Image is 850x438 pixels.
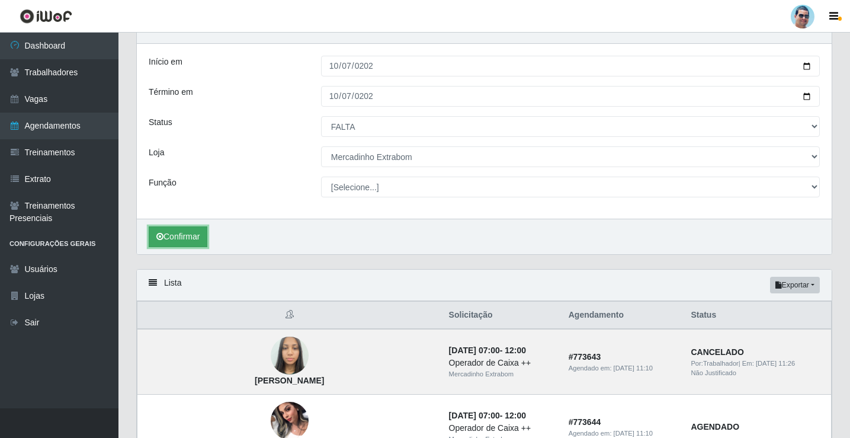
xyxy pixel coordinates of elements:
[691,359,824,369] div: | Em:
[614,430,653,437] time: [DATE] 11:10
[770,277,820,293] button: Exportar
[149,177,177,189] label: Função
[137,270,832,301] div: Lista
[449,346,526,355] strong: -
[149,226,207,247] button: Confirmar
[255,376,324,385] strong: [PERSON_NAME]
[505,346,526,355] time: 12:00
[449,369,554,379] div: Mercadinho Extrabom
[505,411,526,420] time: 12:00
[449,346,500,355] time: [DATE] 07:00
[684,302,831,330] th: Status
[449,357,554,369] div: Operador de Caixa ++
[691,422,739,431] strong: AGENDADO
[149,116,172,129] label: Status
[569,363,677,373] div: Agendado em:
[449,422,554,434] div: Operador de Caixa ++
[449,411,526,420] strong: -
[20,9,72,24] img: CoreUI Logo
[569,352,601,362] strong: # 773643
[614,365,653,372] time: [DATE] 11:10
[149,86,193,98] label: Término em
[756,360,795,367] time: [DATE] 11:26
[691,368,824,378] div: Não Justificado
[149,56,182,68] label: Início em
[691,347,743,357] strong: CANCELADO
[321,56,820,76] input: 00/00/0000
[149,146,164,159] label: Loja
[449,411,500,420] time: [DATE] 07:00
[271,331,309,381] img: Julia Gomes da Cruz
[562,302,684,330] th: Agendamento
[321,86,820,107] input: 00/00/0000
[691,360,738,367] span: Por: Trabalhador
[569,417,601,427] strong: # 773644
[442,302,562,330] th: Solicitação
